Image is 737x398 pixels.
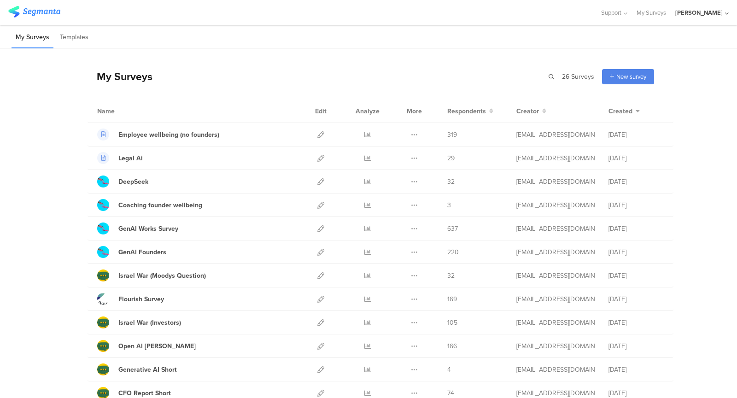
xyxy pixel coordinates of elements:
span: 32 [447,271,455,281]
div: [DATE] [608,388,664,398]
div: [PERSON_NAME] [675,8,723,17]
span: Creator [516,106,539,116]
a: Generative AI Short [97,363,177,375]
span: 319 [447,130,457,140]
div: Name [97,106,152,116]
a: Employee wellbeing (no founders) [97,129,219,140]
div: yael@ybenjamin.com [516,247,595,257]
a: Israel War (Moodys Question) [97,269,206,281]
span: | [556,72,560,82]
span: 32 [447,177,455,187]
button: Respondents [447,106,493,116]
div: [DATE] [608,177,664,187]
span: 29 [447,153,455,163]
a: DeepSeek [97,176,148,187]
div: Open AI Sam Altman [118,341,196,351]
a: GenAI Works Survey [97,222,178,234]
span: Support [601,8,621,17]
div: DeepSeek [118,177,148,187]
div: GenAI Works Survey [118,224,178,234]
span: 105 [447,318,457,328]
span: 637 [447,224,458,234]
div: [DATE] [608,294,664,304]
span: 74 [447,388,454,398]
div: Legal Ai [118,153,143,163]
div: Israel War (Moodys Question) [118,271,206,281]
div: CFO Report Short [118,388,171,398]
div: [DATE] [608,200,664,210]
span: 4 [447,365,451,375]
span: 220 [447,247,459,257]
a: GenAI Founders [97,246,166,258]
span: 26 Surveys [562,72,594,82]
button: Creator [516,106,546,116]
div: More [404,99,424,123]
div: yael@ybenjamin.com [516,365,595,375]
li: Templates [56,27,93,48]
div: yael@ybenjamin.com [516,294,595,304]
div: [DATE] [608,130,664,140]
span: Created [608,106,632,116]
div: yael@ybenjamin.com [516,130,595,140]
div: yael@ybenjamin.com [516,224,595,234]
a: Open AI [PERSON_NAME] [97,340,196,352]
div: [DATE] [608,153,664,163]
div: Coaching founder wellbeing [118,200,202,210]
div: Analyze [354,99,381,123]
div: yael@ybenjamin.com [516,200,595,210]
span: 166 [447,341,457,351]
div: Edit [311,99,331,123]
div: yael@ybenjamin.com [516,318,595,328]
div: Generative AI Short [118,365,177,375]
a: Coaching founder wellbeing [97,199,202,211]
div: [DATE] [608,318,664,328]
div: [DATE] [608,365,664,375]
div: yael@ybenjamin.com [516,388,595,398]
div: [DATE] [608,271,664,281]
li: My Surveys [12,27,53,48]
div: Employee wellbeing (no founders) [118,130,219,140]
span: New survey [616,72,646,81]
div: yael@ybenjamin.com [516,177,595,187]
a: Israel War (Investors) [97,316,181,328]
div: [DATE] [608,224,664,234]
span: Respondents [447,106,486,116]
span: 3 [447,200,451,210]
div: yael@ybenjamin.com [516,341,595,351]
div: Flourish Survey [118,294,164,304]
button: Created [608,106,640,116]
div: [DATE] [608,341,664,351]
div: Israel War (Investors) [118,318,181,328]
img: segmanta logo [8,6,60,18]
span: 169 [447,294,457,304]
div: My Surveys [88,69,152,84]
div: yael@ybenjamin.com [516,153,595,163]
div: yael@ybenjamin.com [516,271,595,281]
div: [DATE] [608,247,664,257]
a: Legal Ai [97,152,143,164]
a: Flourish Survey [97,293,164,305]
div: GenAI Founders [118,247,166,257]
